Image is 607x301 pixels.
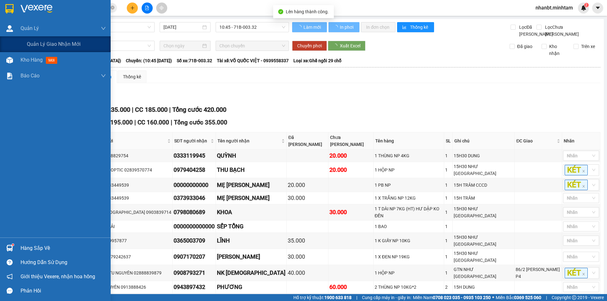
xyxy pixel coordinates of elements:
[374,132,444,150] th: Tên hàng
[21,286,106,296] div: Phản hồi
[217,166,285,174] div: THU BẠCH
[328,132,374,150] th: Chưa [PERSON_NAME]
[217,268,285,277] div: NK [DEMOGRAPHIC_DATA]
[173,249,216,265] td: 0907170207
[46,57,57,64] span: mới
[375,152,443,159] div: 1 THÙNG NP 4KG
[397,22,434,32] button: bar-chartThống kê
[173,192,216,204] td: 0373933046
[21,24,39,32] span: Quản Lý
[454,205,513,219] div: 15H30 NHƯ [GEOGRAPHIC_DATA]
[111,6,114,9] span: close-circle
[582,185,585,188] span: close
[293,294,352,301] span: Hỗ trợ kỹ thuật:
[216,162,287,178] td: THU BẠCH
[92,237,171,244] div: DUY 0909957877
[516,266,561,280] div: 86/2 [PERSON_NAME] P4
[142,3,153,14] button: file-add
[173,233,216,249] td: 0365003709
[445,237,451,244] div: 1
[565,180,588,190] span: KÉT
[216,192,287,204] td: MẸ THUẬN
[174,137,209,144] span: SĐT người nhận
[287,132,328,150] th: Đã [PERSON_NAME]
[514,295,541,300] strong: 0369 525 060
[101,119,133,126] span: CR 195.000
[292,22,327,32] button: Làm mới
[174,236,215,245] div: 0365003709
[445,195,451,202] div: 1
[565,268,588,278] span: KÉT
[219,22,285,32] span: 10:45 - 71B-003.32
[92,253,171,260] div: NHÂN 0979242637
[324,295,352,300] strong: 1900 633 818
[453,132,515,150] th: Ghi chú
[12,244,14,246] sup: 1
[174,166,215,174] div: 0979404258
[517,24,554,38] span: Lọc Đã [PERSON_NAME]
[172,106,226,113] span: Tổng cước 420.000
[7,259,13,265] span: question-circle
[126,57,172,64] span: Chuyến: (10:45 [DATE])
[216,150,287,162] td: QUỲNH
[297,25,303,29] span: loading
[101,26,106,31] span: down
[543,24,580,38] span: Lọc Chưa [PERSON_NAME]
[217,151,285,160] div: QUỲNH
[174,181,215,190] div: 00000000000
[163,24,201,31] input: 14/09/2025
[173,150,216,162] td: 0333119945
[21,244,106,253] div: Hàng sắp về
[216,220,287,233] td: SẾP TỔNG
[292,41,327,51] button: Chuyển phơi
[454,250,513,264] div: 15H30 NHƯ [GEOGRAPHIC_DATA]
[134,119,136,126] span: |
[123,73,141,80] div: Thống kê
[217,57,289,64] span: Tài xế: VÕ QUỐC VIỆT - 0939558337
[101,73,106,78] span: down
[174,268,215,277] div: 0908793271
[217,283,285,292] div: PHƯƠNG
[445,223,451,230] div: 1
[286,9,329,14] span: Lên hàng thành công.
[288,252,327,261] div: 30.000
[445,284,451,291] div: 2
[585,3,587,7] span: 2
[579,43,598,50] span: Trên xe
[454,234,513,248] div: 15H30 NHƯ [GEOGRAPHIC_DATA]
[375,253,443,260] div: 1 X ĐEN NP 19KG
[402,25,408,30] span: bar-chart
[515,43,535,50] span: Đã giao
[21,57,43,63] span: Kho hàng
[288,194,327,202] div: 30.000
[7,274,13,280] span: notification
[93,137,166,144] span: Người gửi
[288,181,327,190] div: 20.000
[293,57,341,64] span: Loại xe: Ghế ngồi 29 chỗ
[173,162,216,178] td: 0979404258
[564,137,598,144] div: Nhãn
[592,3,603,14] button: caret-down
[27,40,81,48] span: Quản lý giao nhận mới
[454,163,513,177] div: 15H30 NHƯ [GEOGRAPHIC_DATA]
[173,220,216,233] td: 0000000000000
[169,106,171,113] span: |
[216,178,287,192] td: MẸ THUẬN
[375,205,443,219] div: 1 T DÀI NP 7KG (HT) HƯ DẬP KO ĐỀN
[375,269,443,276] div: 1 HỘP NP
[173,204,216,220] td: 0798080689
[584,3,589,7] sup: 2
[328,41,365,51] button: Xuất Excel
[356,294,357,301] span: |
[132,106,133,113] span: |
[334,25,339,29] span: loading
[217,222,285,231] div: SẾP TỔNG
[219,41,285,51] span: Chọn chuyến
[21,258,106,267] div: Hướng dẫn sử dụng
[171,119,172,126] span: |
[92,182,171,189] div: HOÀI 0933449539
[329,283,372,292] div: 60.000
[410,24,429,31] span: Thống kê
[173,281,216,293] td: 0943897432
[135,106,168,113] span: CC 185.000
